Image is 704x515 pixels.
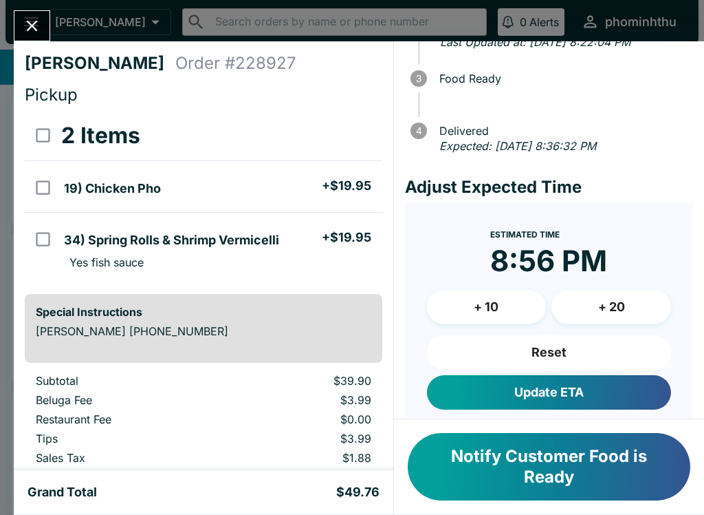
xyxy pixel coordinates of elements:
table: orders table [25,111,382,283]
p: $3.99 [236,432,371,445]
button: Notify Customer Food is Ready [408,433,690,501]
h5: + $19.95 [322,178,371,194]
h5: 19) Chicken Pho [64,180,161,197]
em: Expected: [DATE] 8:36:32 PM [439,139,596,153]
p: $1.88 [236,451,371,465]
p: Sales Tax [36,451,214,465]
time: 8:56 PM [490,243,607,279]
p: $3.99 [236,393,371,407]
span: Delivered [432,125,693,137]
button: + 10 [427,290,547,324]
h5: Grand Total [27,484,97,501]
h6: Special Instructions [36,305,371,319]
p: Subtotal [36,374,214,388]
h5: + $19.95 [322,229,371,246]
button: Close [14,11,49,41]
table: orders table [25,374,382,470]
p: $39.90 [236,374,371,388]
span: Estimated Time [490,229,560,240]
button: Update ETA [427,375,671,410]
h5: 34) Spring Rolls & Shrimp Vermicelli [64,232,279,249]
p: [PERSON_NAME] [PHONE_NUMBER] [36,324,371,338]
h4: [PERSON_NAME] [25,53,175,74]
button: + 20 [551,290,671,324]
button: Reset [427,335,671,370]
text: 3 [416,73,421,84]
span: Pickup [25,85,78,105]
h4: Adjust Expected Time [405,177,693,198]
p: Yes fish sauce [69,255,144,269]
text: 4 [415,125,421,136]
p: Tips [36,432,214,445]
h4: Order # 228927 [175,53,296,74]
em: Last Updated at: [DATE] 8:22:04 PM [440,35,630,49]
span: Food Ready [432,72,693,85]
p: $0.00 [236,412,371,426]
h5: $49.76 [336,484,379,501]
p: Beluga Fee [36,393,214,407]
p: Restaurant Fee [36,412,214,426]
h3: 2 Items [61,122,140,149]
